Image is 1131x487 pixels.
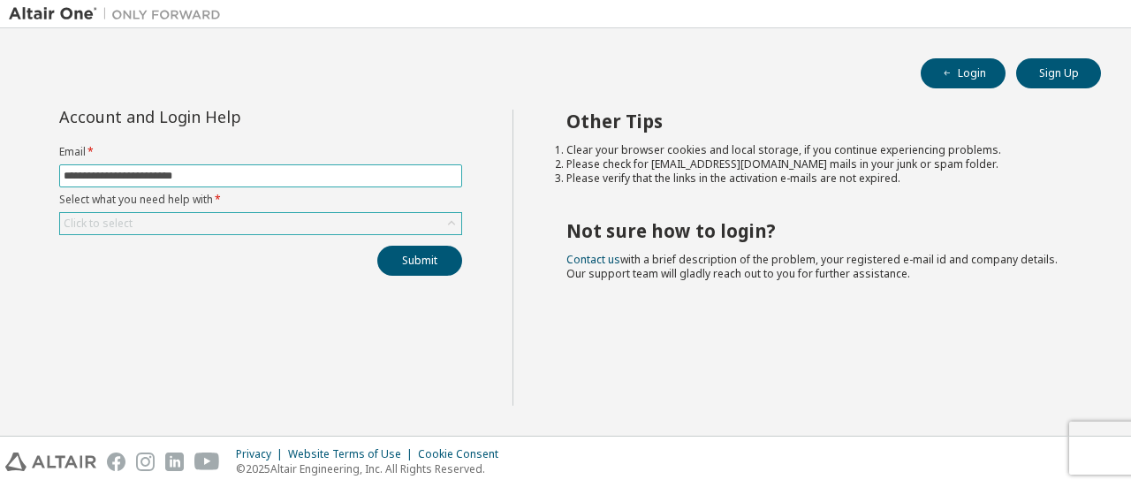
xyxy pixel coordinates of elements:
[59,110,382,124] div: Account and Login Help
[921,58,1006,88] button: Login
[194,453,220,471] img: youtube.svg
[288,447,418,461] div: Website Terms of Use
[136,453,155,471] img: instagram.svg
[64,217,133,231] div: Click to select
[566,252,620,267] a: Contact us
[59,193,462,207] label: Select what you need help with
[9,5,230,23] img: Altair One
[5,453,96,471] img: altair_logo.svg
[236,461,509,476] p: © 2025 Altair Engineering, Inc. All Rights Reserved.
[566,171,1070,186] li: Please verify that the links in the activation e-mails are not expired.
[566,219,1070,242] h2: Not sure how to login?
[566,252,1058,281] span: with a brief description of the problem, your registered e-mail id and company details. Our suppo...
[60,213,461,234] div: Click to select
[236,447,288,461] div: Privacy
[59,145,462,159] label: Email
[566,110,1070,133] h2: Other Tips
[165,453,184,471] img: linkedin.svg
[418,447,509,461] div: Cookie Consent
[566,157,1070,171] li: Please check for [EMAIL_ADDRESS][DOMAIN_NAME] mails in your junk or spam folder.
[107,453,125,471] img: facebook.svg
[1016,58,1101,88] button: Sign Up
[566,143,1070,157] li: Clear your browser cookies and local storage, if you continue experiencing problems.
[377,246,462,276] button: Submit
